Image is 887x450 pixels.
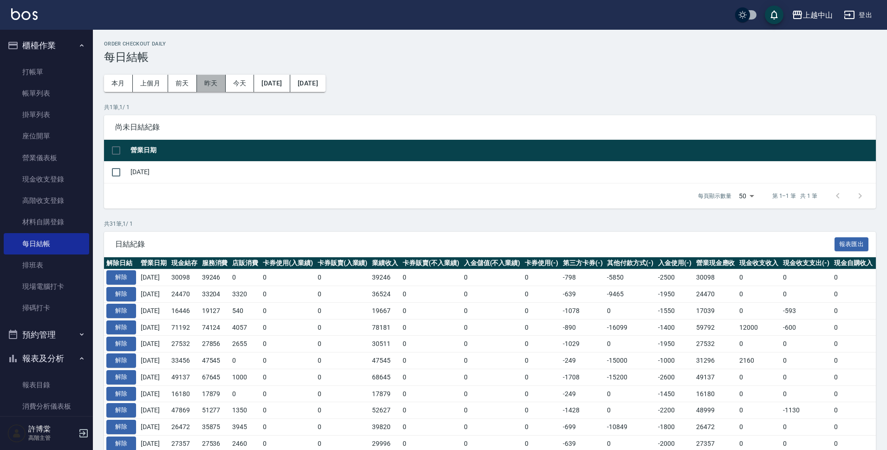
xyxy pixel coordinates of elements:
[522,257,561,269] th: 卡券使用(-)
[104,257,138,269] th: 解除日結
[230,402,261,419] td: 1350
[138,419,169,436] td: [DATE]
[605,402,656,419] td: 0
[605,336,656,352] td: 0
[694,269,737,286] td: 30098
[561,352,605,369] td: -249
[169,302,200,319] td: 16446
[656,336,694,352] td: -1950
[462,352,523,369] td: 0
[169,385,200,402] td: 16180
[230,419,261,436] td: 3945
[106,320,136,335] button: 解除
[832,419,875,436] td: 0
[169,336,200,352] td: 27532
[605,257,656,269] th: 其他付款方式(-)
[400,336,462,352] td: 0
[104,75,133,92] button: 本月
[200,419,230,436] td: 35875
[835,237,869,252] button: 報表匯出
[230,352,261,369] td: 0
[4,61,89,83] a: 打帳單
[781,352,832,369] td: 0
[772,192,817,200] p: 第 1–1 筆 共 1 筆
[104,41,876,47] h2: Order checkout daily
[803,9,833,21] div: 上越中山
[694,402,737,419] td: 48999
[315,336,370,352] td: 0
[561,269,605,286] td: -798
[138,402,169,419] td: [DATE]
[737,336,781,352] td: 0
[522,302,561,319] td: 0
[735,183,757,209] div: 50
[832,385,875,402] td: 0
[605,352,656,369] td: -15000
[656,369,694,385] td: -2600
[522,369,561,385] td: 0
[104,220,876,228] p: 共 31 筆, 1 / 1
[106,387,136,401] button: 解除
[522,419,561,436] td: 0
[400,419,462,436] td: 0
[4,104,89,125] a: 掛單列表
[261,257,315,269] th: 卡券使用(入業績)
[522,336,561,352] td: 0
[138,319,169,336] td: [DATE]
[832,352,875,369] td: 0
[28,434,76,442] p: 高階主管
[656,402,694,419] td: -2200
[315,419,370,436] td: 0
[138,385,169,402] td: [DATE]
[169,319,200,336] td: 71192
[462,419,523,436] td: 0
[169,257,200,269] th: 現金結存
[226,75,254,92] button: 今天
[261,286,315,303] td: 0
[462,319,523,336] td: 0
[230,302,261,319] td: 540
[605,319,656,336] td: -16099
[106,420,136,434] button: 解除
[781,257,832,269] th: 現金收支支出(-)
[115,123,865,132] span: 尚未日結紀錄
[694,319,737,336] td: 59792
[462,369,523,385] td: 0
[737,402,781,419] td: 0
[605,385,656,402] td: 0
[370,257,400,269] th: 業績收入
[315,352,370,369] td: 0
[4,396,89,417] a: 消費分析儀表板
[698,192,731,200] p: 每頁顯示數量
[315,269,370,286] td: 0
[737,286,781,303] td: 0
[4,190,89,211] a: 高階收支登錄
[200,319,230,336] td: 74124
[169,369,200,385] td: 49137
[561,369,605,385] td: -1708
[261,402,315,419] td: 0
[656,352,694,369] td: -1000
[781,402,832,419] td: -1130
[4,211,89,233] a: 材料自購登錄
[694,385,737,402] td: 16180
[230,336,261,352] td: 2655
[781,419,832,436] td: 0
[561,286,605,303] td: -639
[694,286,737,303] td: 24470
[169,352,200,369] td: 33456
[169,269,200,286] td: 30098
[315,286,370,303] td: 0
[106,403,136,417] button: 解除
[200,402,230,419] td: 51277
[370,302,400,319] td: 19667
[261,269,315,286] td: 0
[781,336,832,352] td: 0
[104,51,876,64] h3: 每日結帳
[781,319,832,336] td: -600
[200,302,230,319] td: 19127
[737,302,781,319] td: 0
[370,352,400,369] td: 47545
[522,385,561,402] td: 0
[840,7,876,24] button: 登出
